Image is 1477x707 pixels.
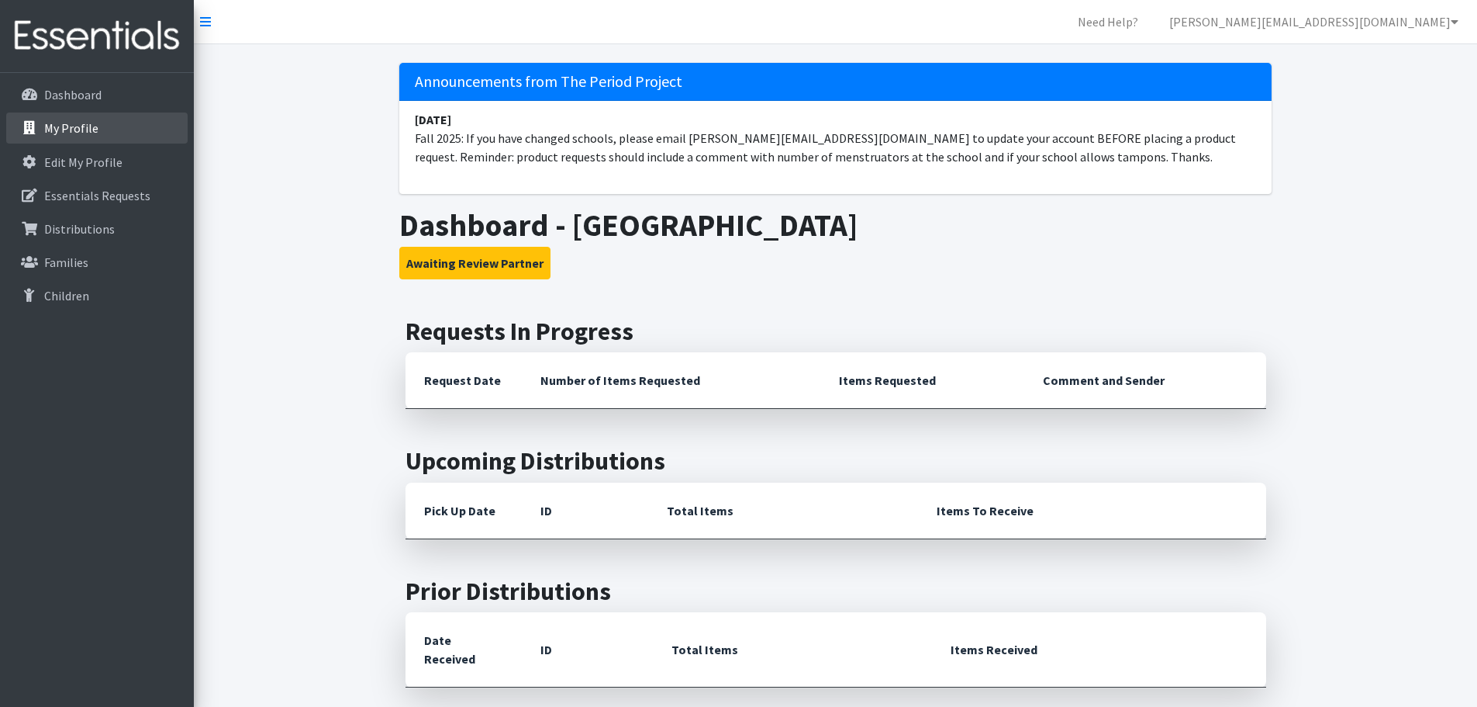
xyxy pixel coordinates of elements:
[918,483,1266,539] th: Items To Receive
[399,101,1272,175] li: Fall 2025: If you have changed schools, please email [PERSON_NAME][EMAIL_ADDRESS][DOMAIN_NAME] to...
[6,10,188,62] img: HumanEssentials
[1157,6,1471,37] a: [PERSON_NAME][EMAIL_ADDRESS][DOMAIN_NAME]
[405,483,522,539] th: Pick Up Date
[415,112,451,127] strong: [DATE]
[6,213,188,244] a: Distributions
[44,288,89,303] p: Children
[932,612,1265,688] th: Items Received
[405,612,522,688] th: Date Received
[399,206,1272,244] h1: Dashboard - [GEOGRAPHIC_DATA]
[399,63,1272,101] h5: Announcements from The Period Project
[405,446,1266,476] h2: Upcoming Distributions
[6,147,188,178] a: Edit My Profile
[405,317,1266,346] h2: Requests In Progress
[399,247,550,279] button: Awaiting Review Partner
[6,113,188,144] a: My Profile
[44,87,102,102] p: Dashboard
[1024,352,1265,409] th: Comment and Sender
[44,221,115,237] p: Distributions
[1065,6,1151,37] a: Need Help?
[405,352,522,409] th: Request Date
[820,352,1024,409] th: Items Requested
[44,255,88,270] p: Families
[653,612,932,688] th: Total Items
[6,180,188,211] a: Essentials Requests
[6,79,188,110] a: Dashboard
[522,483,648,539] th: ID
[522,352,821,409] th: Number of Items Requested
[44,120,98,136] p: My Profile
[6,247,188,278] a: Families
[405,577,1266,606] h2: Prior Distributions
[6,280,188,311] a: Children
[648,483,918,539] th: Total Items
[44,154,123,170] p: Edit My Profile
[44,188,150,203] p: Essentials Requests
[522,612,653,688] th: ID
